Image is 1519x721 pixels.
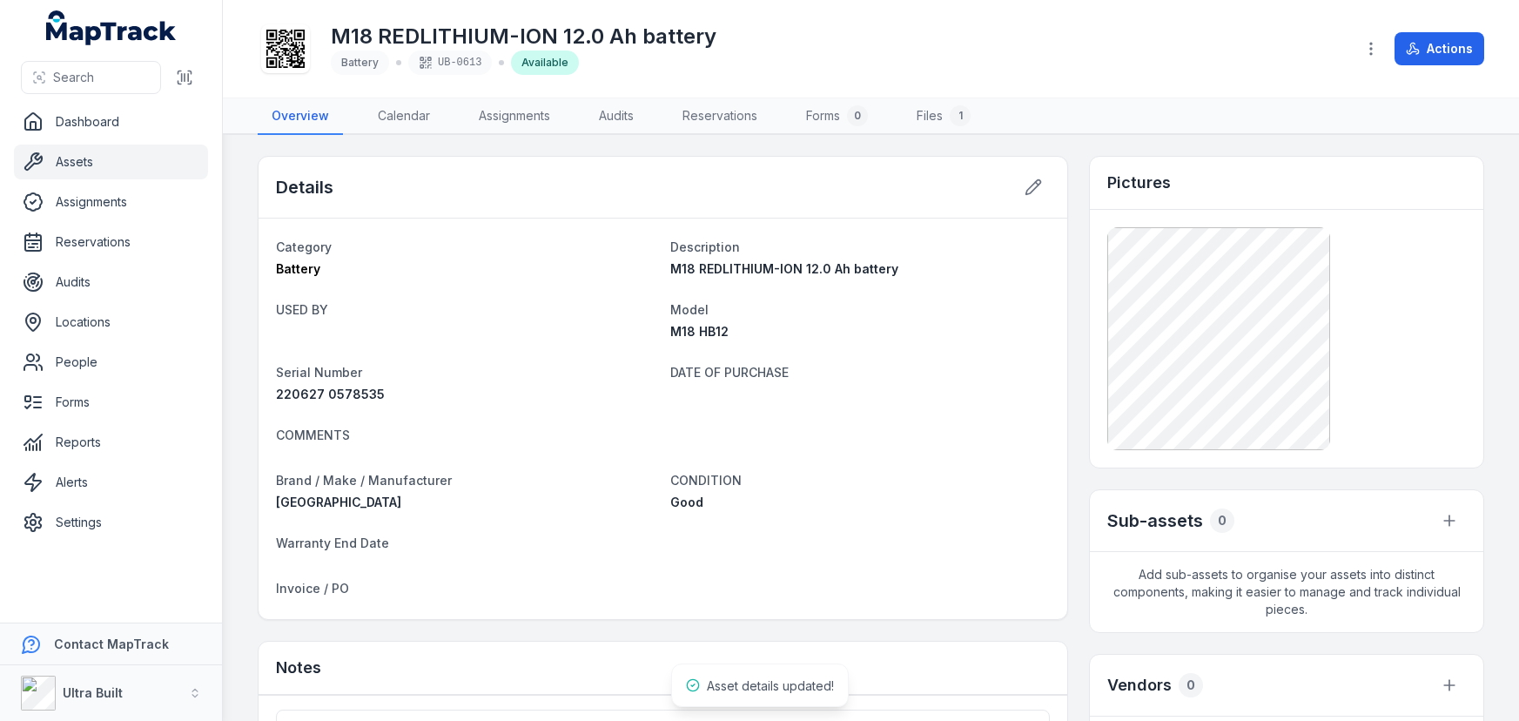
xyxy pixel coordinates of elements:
[14,505,208,540] a: Settings
[276,261,320,276] span: Battery
[669,98,771,135] a: Reservations
[511,51,579,75] div: Available
[792,98,882,135] a: Forms0
[276,656,321,680] h3: Notes
[63,685,123,700] strong: Ultra Built
[670,302,709,317] span: Model
[258,98,343,135] a: Overview
[276,365,362,380] span: Serial Number
[408,51,492,75] div: UB-0613
[14,345,208,380] a: People
[276,239,332,254] span: Category
[276,428,350,442] span: COMMENTS
[341,56,379,69] span: Battery
[46,10,177,45] a: MapTrack
[14,265,208,300] a: Audits
[1107,509,1203,533] h2: Sub-assets
[670,239,740,254] span: Description
[276,536,389,550] span: Warranty End Date
[276,495,401,509] span: [GEOGRAPHIC_DATA]
[670,261,898,276] span: M18 REDLITHIUM-ION 12.0 Ah battery
[585,98,648,135] a: Audits
[950,105,971,126] div: 1
[364,98,444,135] a: Calendar
[331,23,716,51] h1: M18 REDLITHIUM-ION 12.0 Ah battery
[14,185,208,219] a: Assignments
[1179,673,1203,697] div: 0
[670,473,742,488] span: CONDITION
[1090,552,1483,632] span: Add sub-assets to organise your assets into distinct components, making it easier to manage and t...
[276,473,452,488] span: Brand / Make / Manufacturer
[14,425,208,460] a: Reports
[14,145,208,179] a: Assets
[465,98,564,135] a: Assignments
[14,225,208,259] a: Reservations
[54,637,169,651] strong: Contact MapTrack
[670,324,729,339] span: M18 HB12
[1395,32,1484,65] button: Actions
[14,104,208,139] a: Dashboard
[707,678,834,693] span: Asset details updated!
[14,385,208,420] a: Forms
[276,175,333,199] h2: Details
[1107,673,1172,697] h3: Vendors
[1107,171,1171,195] h3: Pictures
[14,305,208,340] a: Locations
[670,495,703,509] span: Good
[21,61,161,94] button: Search
[276,387,385,401] span: 220627 0578535
[14,465,208,500] a: Alerts
[1210,509,1234,533] div: 0
[670,365,789,380] span: DATE OF PURCHASE
[903,98,985,135] a: Files1
[276,581,349,596] span: Invoice / PO
[847,105,868,126] div: 0
[53,69,94,86] span: Search
[276,302,328,317] span: USED BY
